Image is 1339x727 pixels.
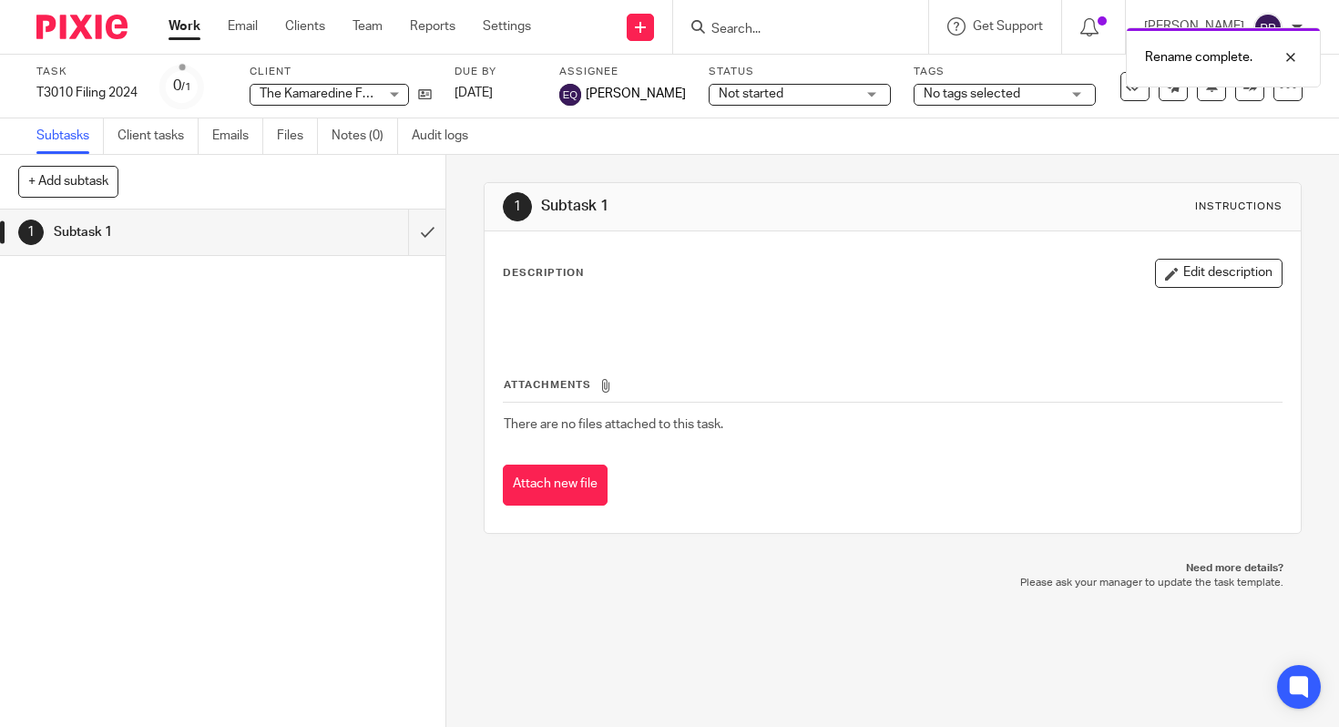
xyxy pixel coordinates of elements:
[36,118,104,154] a: Subtasks
[212,118,263,154] a: Emails
[260,87,491,100] span: The Kamaredine Foundation Kamaredine
[228,17,258,36] a: Email
[586,85,686,103] span: [PERSON_NAME]
[1155,259,1283,288] button: Edit description
[924,87,1020,100] span: No tags selected
[455,65,537,79] label: Due by
[502,576,1283,590] p: Please ask your manager to update the task template.
[250,65,432,79] label: Client
[1195,200,1283,214] div: Instructions
[277,118,318,154] a: Files
[483,17,531,36] a: Settings
[1145,48,1252,67] p: Rename complete.
[118,118,199,154] a: Client tasks
[503,266,584,281] p: Description
[332,118,398,154] a: Notes (0)
[412,118,482,154] a: Audit logs
[36,15,128,39] img: Pixie
[559,84,581,106] img: svg%3E
[18,166,118,197] button: + Add subtask
[504,380,591,390] span: Attachments
[181,82,191,92] small: /1
[1253,13,1283,42] img: svg%3E
[54,219,278,246] h1: Subtask 1
[36,65,138,79] label: Task
[169,17,200,36] a: Work
[410,17,455,36] a: Reports
[503,465,608,506] button: Attach new file
[353,17,383,36] a: Team
[18,220,44,245] div: 1
[503,192,532,221] div: 1
[173,76,191,97] div: 0
[719,87,783,100] span: Not started
[455,87,493,99] span: [DATE]
[36,84,138,102] div: T3010 Filing 2024
[541,197,931,216] h1: Subtask 1
[285,17,325,36] a: Clients
[504,418,723,431] span: There are no files attached to this task.
[559,65,686,79] label: Assignee
[502,561,1283,576] p: Need more details?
